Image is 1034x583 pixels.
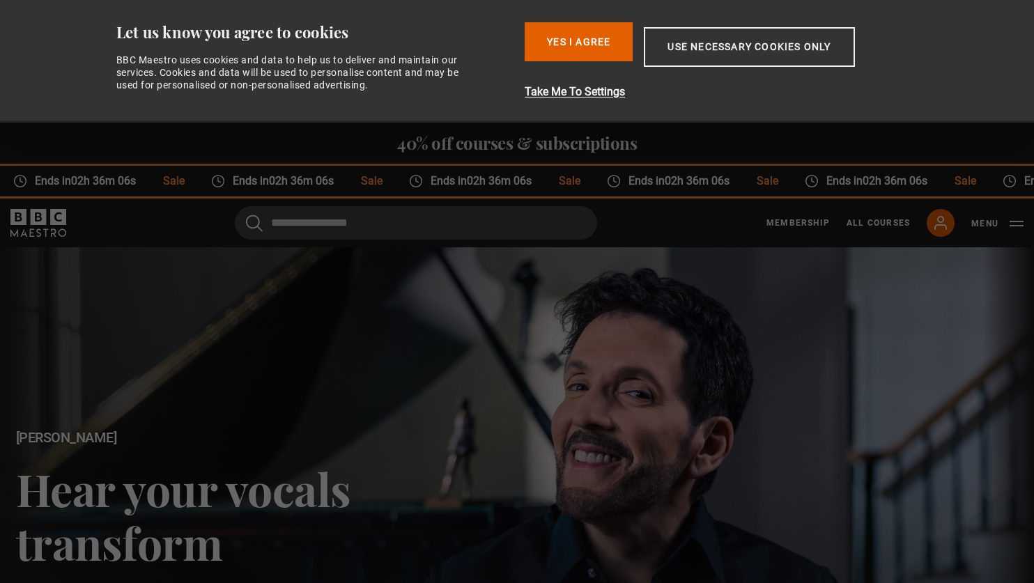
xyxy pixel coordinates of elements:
[936,173,984,189] span: Sale
[264,174,329,187] time: 02h 36m 06s
[16,430,414,446] h2: [PERSON_NAME]
[660,174,725,187] time: 02h 36m 06s
[858,174,923,187] time: 02h 36m 06s
[10,209,66,237] svg: BBC Maestro
[525,84,928,100] button: Take Me To Settings
[738,173,786,189] span: Sale
[971,217,1024,231] button: Toggle navigation
[847,217,910,229] a: All Courses
[462,174,527,187] time: 02h 36m 06s
[766,217,830,229] a: Membership
[235,206,597,240] input: Search
[814,173,936,189] span: Ends in
[418,173,540,189] span: Ends in
[16,462,414,570] h3: Hear your vocals transform
[525,22,633,61] button: Yes I Agree
[22,173,144,189] span: Ends in
[66,174,131,187] time: 02h 36m 06s
[540,173,588,189] span: Sale
[145,173,193,189] span: Sale
[116,54,474,92] div: BBC Maestro uses cookies and data to help us to deliver and maintain our services. Cookies and da...
[116,22,514,42] div: Let us know you agree to cookies
[220,173,342,189] span: Ends in
[246,214,263,231] button: Submit the search query
[616,173,738,189] span: Ends in
[342,173,390,189] span: Sale
[644,27,854,67] button: Use necessary cookies only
